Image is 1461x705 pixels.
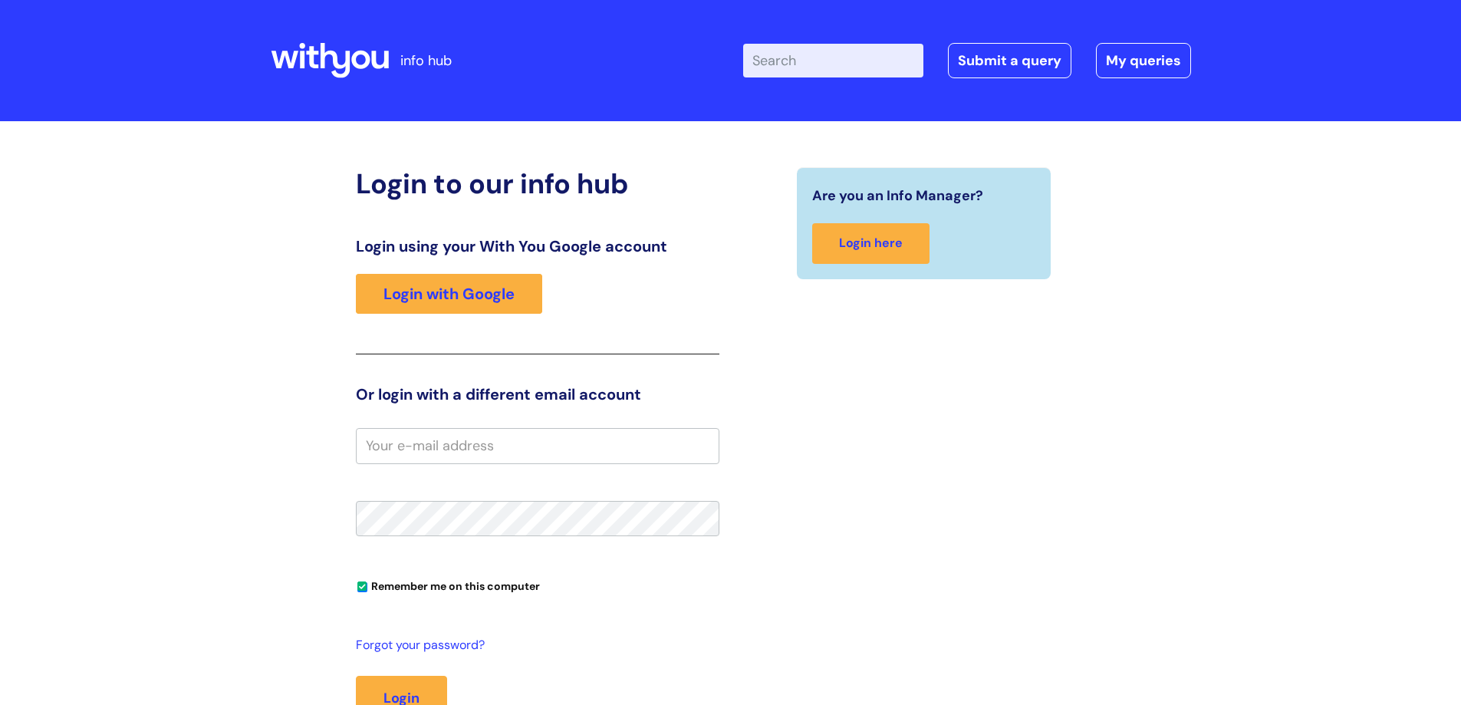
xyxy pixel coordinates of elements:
div: You can uncheck this option if you're logging in from a shared device [356,573,719,598]
a: My queries [1096,43,1191,78]
span: Are you an Info Manager? [812,183,983,208]
h3: Login using your With You Google account [356,237,719,255]
input: Search [743,44,923,77]
input: Remember me on this computer [357,582,367,592]
h2: Login to our info hub [356,167,719,200]
a: Submit a query [948,43,1071,78]
a: Login here [812,223,930,264]
a: Login with Google [356,274,542,314]
h3: Or login with a different email account [356,385,719,404]
p: info hub [400,48,452,73]
a: Forgot your password? [356,634,712,657]
input: Your e-mail address [356,428,719,463]
label: Remember me on this computer [356,576,540,593]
